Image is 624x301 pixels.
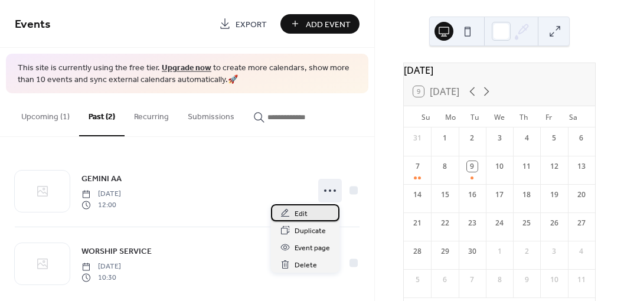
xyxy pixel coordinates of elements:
[306,18,351,31] span: Add Event
[576,246,587,257] div: 4
[440,274,450,285] div: 6
[210,14,276,34] a: Export
[521,246,532,257] div: 2
[295,259,317,271] span: Delete
[521,189,532,200] div: 18
[440,246,450,257] div: 29
[576,218,587,228] div: 27
[81,172,122,185] a: GEMINI AA
[576,189,587,200] div: 20
[467,246,478,257] div: 30
[549,161,560,172] div: 12
[494,133,505,143] div: 3
[463,106,488,127] div: Tu
[162,60,211,76] a: Upgrade now
[412,246,423,257] div: 28
[487,106,512,127] div: We
[467,189,478,200] div: 16
[81,272,121,283] span: 10:30
[549,246,560,257] div: 3
[404,63,595,77] div: [DATE]
[236,18,267,31] span: Export
[412,161,423,172] div: 7
[576,161,587,172] div: 13
[467,218,478,228] div: 23
[576,274,587,285] div: 11
[576,133,587,143] div: 6
[12,93,79,135] button: Upcoming (1)
[521,161,532,172] div: 11
[521,133,532,143] div: 4
[412,274,423,285] div: 5
[494,218,505,228] div: 24
[494,246,505,257] div: 1
[81,246,152,258] span: WORSHIP SERVICE
[521,274,532,285] div: 9
[18,63,357,86] span: This site is currently using the free tier. to create more calendars, show more than 10 events an...
[549,189,560,200] div: 19
[440,133,450,143] div: 1
[295,208,308,220] span: Edit
[413,106,438,127] div: Su
[280,14,360,34] button: Add Event
[81,199,121,210] span: 12:00
[125,93,178,135] button: Recurring
[79,93,125,136] button: Past (2)
[549,218,560,228] div: 26
[81,173,122,185] span: GEMINI AA
[440,218,450,228] div: 22
[295,225,326,237] span: Duplicate
[412,189,423,200] div: 14
[81,244,152,258] a: WORSHIP SERVICE
[521,218,532,228] div: 25
[438,106,463,127] div: Mo
[295,242,330,254] span: Event page
[178,93,244,135] button: Submissions
[494,189,505,200] div: 17
[81,261,121,272] span: [DATE]
[412,133,423,143] div: 31
[15,13,51,36] span: Events
[467,133,478,143] div: 2
[537,106,561,127] div: Fr
[549,274,560,285] div: 10
[412,218,423,228] div: 21
[561,106,586,127] div: Sa
[494,161,505,172] div: 10
[549,133,560,143] div: 5
[467,161,478,172] div: 9
[440,189,450,200] div: 15
[81,189,121,199] span: [DATE]
[440,161,450,172] div: 8
[467,274,478,285] div: 7
[512,106,537,127] div: Th
[494,274,505,285] div: 8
